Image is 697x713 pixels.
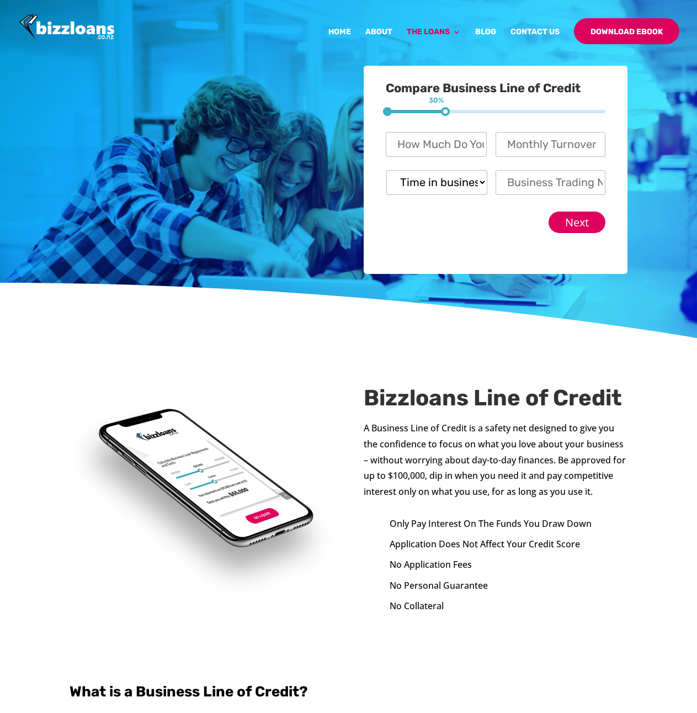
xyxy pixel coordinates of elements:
[390,517,592,530] span: Only Pay Interest On The Funds You Draw Down
[549,212,605,233] input: Next
[386,132,487,157] input: How Much Do You Want to Apply For?
[390,538,580,550] span: Application Does Not Affect Your Credit Score
[328,28,351,54] a: Home
[390,600,444,612] span: No Collateral
[390,579,488,591] span: No Personal Guarantee
[70,405,333,595] img: line-of-credit-bg
[496,132,605,157] input: Monthly Turnover
[510,28,560,54] a: Contact Us
[475,28,496,54] a: Blog
[574,18,679,44] a: Download Ebook
[364,382,627,420] h2: Bizzloans Line of Credit
[365,28,392,54] a: About
[407,28,461,54] a: The Loans
[364,420,627,500] p: A Business Line of Credit is a safety net designed to give you the confidence to focus on what yo...
[429,96,444,105] span: 30%
[70,683,308,700] strong: What is a Business Line of Credit?
[390,558,472,571] span: No Application Fees
[496,170,605,195] input: Business Trading Name
[386,82,605,100] h3: Compare Business Line of Credit
[19,14,115,41] img: Bizzloans New Zealand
